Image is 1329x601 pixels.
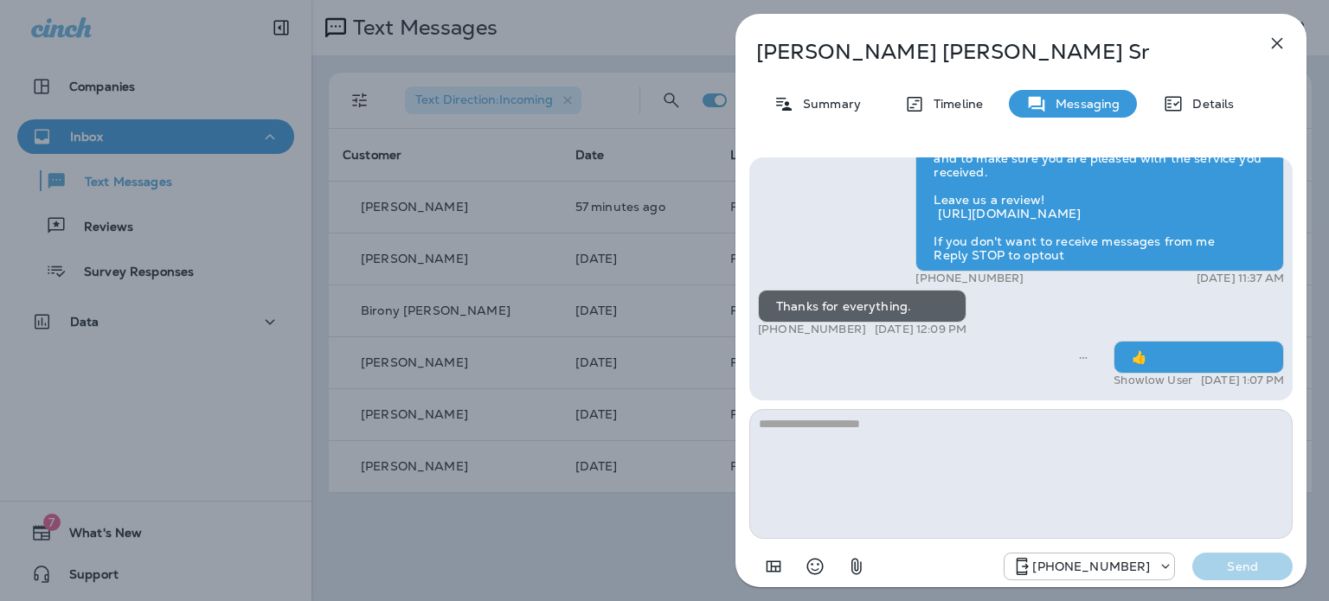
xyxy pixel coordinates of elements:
button: Add in a premade template [756,549,791,584]
p: Showlow User [1114,374,1192,387]
p: [DATE] 11:37 AM [1197,272,1284,285]
div: 👍 [1114,341,1284,374]
p: Summary [794,97,861,111]
span: Sent [1079,348,1088,364]
p: Timeline [925,97,983,111]
p: [PHONE_NUMBER] [915,272,1024,285]
p: [DATE] 12:09 PM [875,323,966,336]
p: [PHONE_NUMBER] [1032,559,1150,573]
p: [PHONE_NUMBER] [758,323,866,336]
p: [DATE] 1:07 PM [1201,374,1284,387]
div: +1 (928) 232-1970 [1005,556,1174,577]
div: Hello [PERSON_NAME], Hope all is well! This is [PERSON_NAME] from Future Tire Show Low. I wanted ... [915,100,1284,272]
p: Details [1184,97,1234,111]
button: Select an emoji [798,549,832,584]
p: Messaging [1047,97,1120,111]
p: [PERSON_NAME] [PERSON_NAME] Sr [756,40,1229,64]
div: Thanks for everything. [758,290,966,323]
